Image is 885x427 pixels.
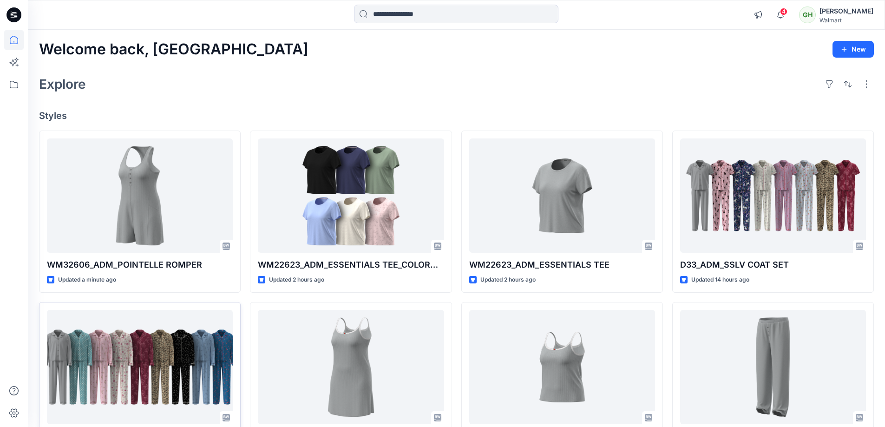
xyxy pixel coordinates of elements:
[819,17,873,24] div: Walmart
[480,275,536,285] p: Updated 2 hours ago
[680,138,866,253] a: D33_ADM_SSLV COAT SET
[258,138,444,253] a: WM22623_ADM_ESSENTIALS TEE_COLORWAY
[469,138,655,253] a: WM22623_ADM_ESSENTIALS TEE
[680,310,866,425] a: WM22609A_ADM_ESSENTIALS LONG PANT
[39,41,308,58] h2: Welcome back, [GEOGRAPHIC_DATA]
[258,258,444,271] p: WM22623_ADM_ESSENTIALS TEE_COLORWAY
[780,8,787,15] span: 4
[47,258,233,271] p: WM32606_ADM_POINTELLE ROMPER
[39,77,86,92] h2: Explore
[469,258,655,271] p: WM22623_ADM_ESSENTIALS TEE
[258,310,444,425] a: WM32604_ADM_POINTELLE SHORT CHEMISE
[469,310,655,425] a: WM32601_ADM_ POINTELLE TANK
[799,7,816,23] div: GH
[47,138,233,253] a: WM32606_ADM_POINTELLE ROMPER
[269,275,324,285] p: Updated 2 hours ago
[47,310,233,425] a: D33_ADM_LSLV COAT SET OP2
[819,6,873,17] div: [PERSON_NAME]
[691,275,749,285] p: Updated 14 hours ago
[39,110,874,121] h4: Styles
[680,258,866,271] p: D33_ADM_SSLV COAT SET
[58,275,116,285] p: Updated a minute ago
[833,41,874,58] button: New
